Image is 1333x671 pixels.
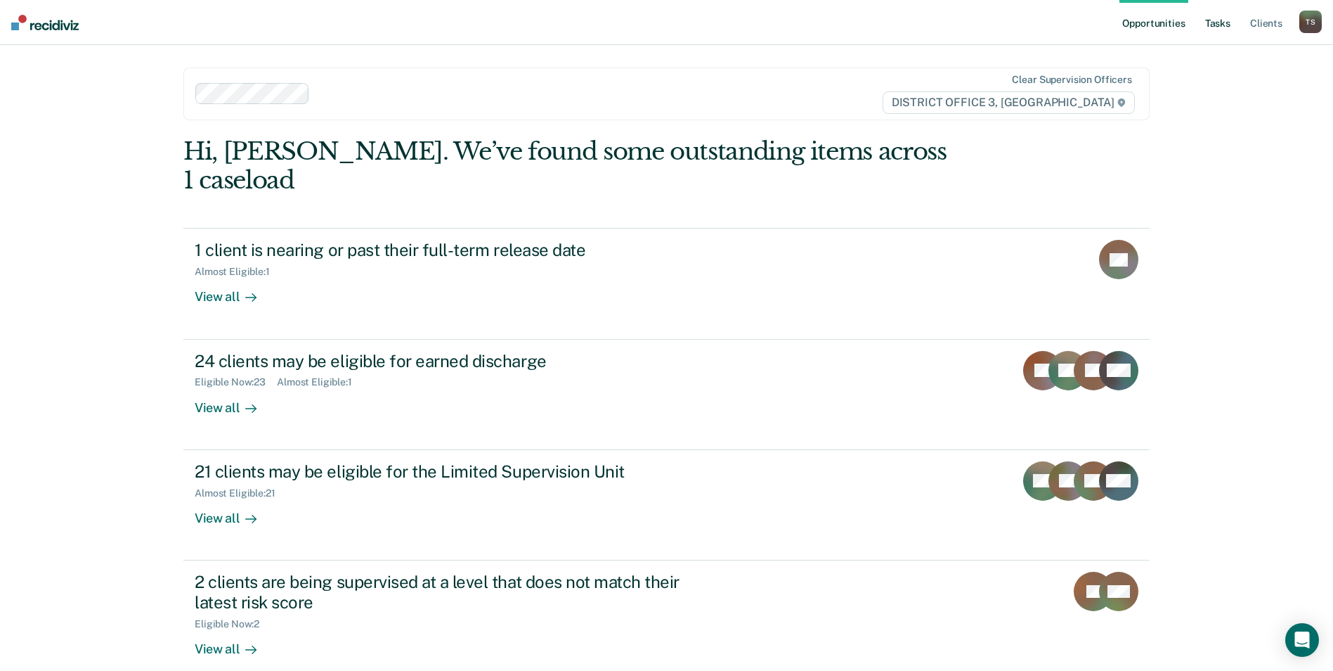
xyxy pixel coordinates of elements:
div: Almost Eligible : 21 [195,487,287,499]
button: TS [1299,11,1322,33]
span: DISTRICT OFFICE 3, [GEOGRAPHIC_DATA] [883,91,1135,114]
div: Almost Eligible : 1 [277,376,363,388]
div: View all [195,499,273,526]
div: 2 clients are being supervised at a level that does not match their latest risk score [195,572,688,613]
div: Almost Eligible : 1 [195,266,281,278]
div: 24 clients may be eligible for earned discharge [195,351,688,371]
div: Open Intercom Messenger [1285,623,1319,657]
img: Recidiviz [11,15,79,30]
a: 1 client is nearing or past their full-term release dateAlmost Eligible:1View all [183,228,1150,339]
div: View all [195,278,273,305]
div: Eligible Now : 2 [195,618,271,630]
div: T S [1299,11,1322,33]
div: Eligible Now : 23 [195,376,277,388]
a: 21 clients may be eligible for the Limited Supervision UnitAlmost Eligible:21View all [183,450,1150,561]
a: 24 clients may be eligible for earned dischargeEligible Now:23Almost Eligible:1View all [183,340,1150,450]
div: 21 clients may be eligible for the Limited Supervision Unit [195,461,688,482]
div: Hi, [PERSON_NAME]. We’ve found some outstanding items across 1 caseload [183,137,956,195]
div: 1 client is nearing or past their full-term release date [195,240,688,260]
div: View all [195,630,273,657]
div: Clear supervision officers [1012,74,1131,86]
div: View all [195,388,273,416]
